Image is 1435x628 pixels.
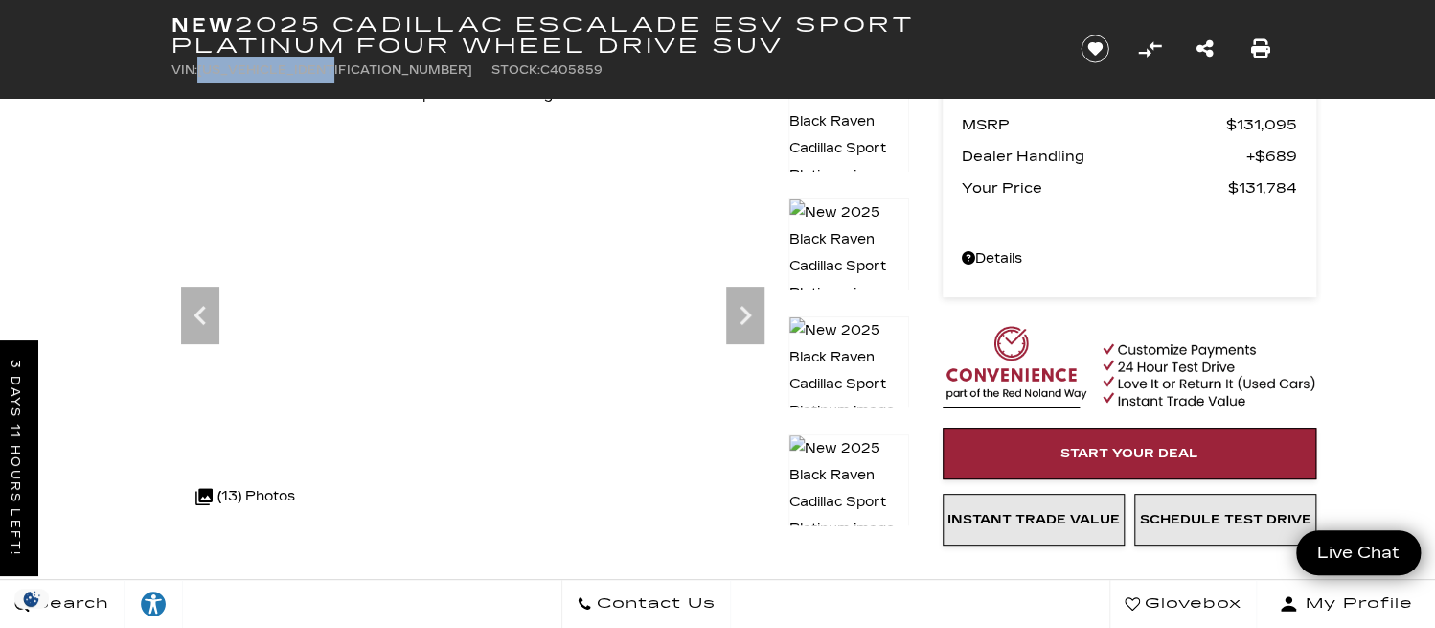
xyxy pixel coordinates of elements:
a: Glovebox [1109,580,1257,628]
a: MSRP $131,095 [962,111,1297,138]
div: (13) Photos [186,474,305,520]
a: Explore your accessibility options [125,580,183,628]
img: New 2025 Black Raven Cadillac Sport Platinum image 12 [788,316,909,453]
button: Compare Vehicle [1135,35,1164,63]
section: Click to Open Cookie Consent Modal [10,589,54,609]
span: Glovebox [1140,591,1241,617]
img: Opt-Out Icon [10,589,54,609]
span: $131,095 [1226,111,1297,138]
span: $689 [1246,143,1297,170]
a: Your Price $131,784 [962,174,1297,201]
a: Instant Trade Value [943,494,1125,546]
a: Dealer Handling $689 [962,143,1297,170]
span: My Profile [1298,591,1413,617]
span: Search [30,591,109,617]
a: Start Your Deal [943,428,1316,479]
a: Contact Us [561,580,731,628]
div: Next [726,287,764,344]
span: VIN: [171,63,197,77]
span: Start Your Deal [1060,446,1198,461]
a: Share this New 2025 Cadillac Escalade ESV Sport Platinum Four Wheel Drive SUV [1196,35,1214,62]
a: Live Chat [1296,530,1421,575]
span: Instant Trade Value [947,512,1120,527]
a: Schedule Test Drive [1134,494,1316,546]
img: New 2025 Black Raven Cadillac Sport Platinum image 13 [788,434,909,570]
img: New 2025 Black Raven Cadillac Sport Platinum image 11 [788,198,909,335]
button: Save vehicle [1074,34,1116,64]
div: Explore your accessibility options [125,590,182,618]
span: $131,784 [1228,174,1297,201]
span: MSRP [962,111,1226,138]
span: Live Chat [1308,542,1409,564]
span: Dealer Handling [962,143,1246,170]
strong: New [171,13,235,36]
span: Schedule Test Drive [1140,512,1311,527]
button: Open user profile menu [1257,580,1435,628]
span: [US_VEHICLE_IDENTIFICATION_NUMBER] [197,63,472,77]
img: New 2025 Black Raven Cadillac Sport Platinum image 10 [788,81,909,217]
a: Details [962,245,1297,272]
h1: 2025 Cadillac Escalade ESV Sport Platinum Four Wheel Drive SUV [171,14,1048,57]
span: Stock: [491,63,540,77]
span: Your Price [962,174,1228,201]
a: Print this New 2025 Cadillac Escalade ESV Sport Platinum Four Wheel Drive SUV [1250,35,1269,62]
span: C405859 [540,63,603,77]
span: Contact Us [592,591,716,617]
div: Previous [181,287,219,344]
